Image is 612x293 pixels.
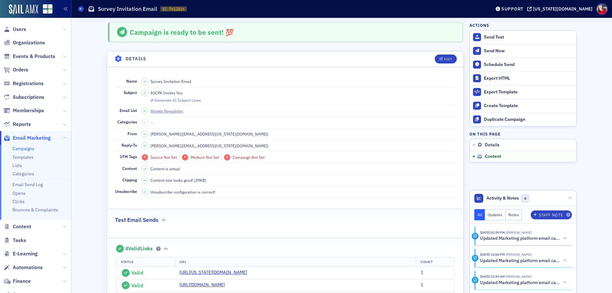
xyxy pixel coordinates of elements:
[416,267,454,279] td: 1
[115,189,137,194] span: Unsubscribe
[484,62,573,68] div: Schedule Send
[521,194,529,202] span: 0
[13,94,44,101] span: Subscriptions
[472,255,478,261] div: Activity
[501,6,523,12] div: Support
[13,66,28,73] span: Orders
[527,7,595,11] button: [US_STATE][DOMAIN_NAME]
[12,190,25,196] a: Opens
[470,71,576,85] a: Export HTML
[12,171,34,177] a: Categories
[125,245,153,252] span: 4 Valid Links
[12,163,22,168] a: Lists
[120,108,137,113] span: Email List
[13,264,43,271] span: Automations
[4,121,31,128] a: Reports
[121,143,137,148] span: Reply-To
[4,107,44,114] a: Memberships
[115,216,158,224] h2: Test Email Sends
[470,131,577,137] h4: On this page
[480,274,505,279] time: 9/8/2025 11:59 AM
[191,155,219,160] span: Medium Not Set
[150,97,201,103] button: Generate AI Subject Lines
[150,155,177,160] span: Source Not Set
[539,213,563,217] div: Staff Note
[122,177,137,182] span: Clipping
[144,120,146,125] span: –
[4,250,38,257] a: E-Learning
[175,257,416,267] th: URL
[150,177,206,183] span: Content size looks good! (39KB)
[155,99,201,102] div: Generate AI Subject Lines
[4,53,55,60] a: Events & Products
[505,274,532,279] span: Megan Hughes
[480,280,560,286] h5: Updated Marketing platform email campaign: Survey Invitation Email
[13,26,26,33] span: Users
[484,34,573,40] div: Send Test
[4,94,44,101] a: Subscriptions
[127,131,137,136] span: From
[12,182,43,187] a: Email Send Log
[13,107,44,114] span: Memberships
[117,119,137,124] span: Categories
[470,22,489,28] h4: Actions
[13,53,55,60] span: Events & Products
[130,28,234,37] span: Campaign is ready to be sent! 💯
[470,99,576,113] a: Create Template
[480,235,567,242] button: Updated Marketing platform email campaign: Survey Invitation Email
[131,282,143,289] span: Valid
[531,210,572,219] button: Staff Note
[4,80,44,87] a: Registrations
[416,257,454,267] th: Count
[444,57,452,61] div: Edit
[4,66,28,73] a: Orders
[150,120,154,125] span: —
[484,48,573,54] div: Send Now
[150,90,183,96] span: ASCPA Invites You
[233,155,265,160] span: Campaign Not Set
[480,279,567,286] button: Updated Marketing platform email campaign: Survey Invitation Email
[472,277,478,283] div: Activity
[485,154,501,159] span: Content
[596,4,608,15] span: Profile
[13,223,31,230] span: Content
[470,31,576,44] button: Send Test
[126,55,147,62] h4: Details
[474,209,485,220] button: All
[505,252,532,257] span: Megan Hughes
[12,146,34,151] a: Campaigns
[480,252,505,257] time: 9/8/2025 12:04 PM
[470,113,576,126] button: Duplicate Campaign
[472,233,478,239] div: Activity
[12,199,25,204] a: Clicks
[9,4,38,15] a: SailAMX
[150,131,268,137] span: [PERSON_NAME] ( [EMAIL_ADDRESS][US_STATE][DOMAIN_NAME] )
[179,282,229,288] a: [URL][DOMAIN_NAME]
[4,223,31,230] a: Content
[484,117,573,122] div: Duplicate Campaign
[480,258,560,264] h5: Updated Marketing platform email campaign: Survey Invitation Email
[13,121,31,128] span: Reports
[13,250,38,257] span: E-Learning
[4,135,51,142] a: Email Marketing
[122,166,137,171] span: Content
[179,269,252,276] a: [URL][US_STATE][DOMAIN_NAME]
[13,39,45,46] span: Organizations
[485,209,506,220] button: Updates
[120,154,137,159] span: UTM Tags
[480,257,567,264] button: Updated Marketing platform email campaign: Survey Invitation Email
[480,230,505,235] time: 9/8/2025 01:59 PM
[13,135,51,142] span: Email Marketing
[12,207,58,213] a: Bounces & Complaints
[470,44,576,58] button: Send Now
[4,26,26,33] a: Users
[486,195,519,201] span: Activity & Notes
[131,269,143,276] span: Valid
[505,230,532,235] span: Megan Hughes
[13,278,31,285] span: Finance
[4,237,26,244] a: Tasks
[485,142,499,148] span: Details
[4,39,45,46] a: Organizations
[13,80,44,87] span: Registrations
[43,4,53,14] img: SailAMX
